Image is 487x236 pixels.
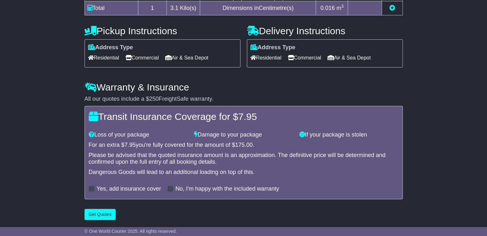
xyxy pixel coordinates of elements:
span: Residential [250,53,281,63]
div: All our quotes include a $ FreightSafe warranty. [85,96,403,103]
span: 0.016 [321,5,335,11]
span: Air & Sea Depot [165,53,208,63]
label: Yes, add insurance cover [97,185,161,193]
span: Commercial [126,53,159,63]
div: If your package is stolen [296,131,402,138]
span: 250 [149,96,159,102]
div: Please be advised that the quoted insurance amount is an approximation. The definitive price will... [89,152,399,166]
button: Get Quotes [85,209,116,220]
td: Dimensions in Centimetre(s) [200,1,316,15]
span: © One World Courier 2025. All rights reserved. [85,229,177,234]
span: m [337,5,344,11]
td: 1 [138,1,166,15]
span: Commercial [288,53,321,63]
span: 3.1 [170,5,178,11]
span: 7.95 [238,111,257,122]
h4: Delivery Instructions [247,26,403,36]
label: Address Type [88,44,133,51]
label: No, I'm happy with the included warranty [175,185,279,193]
div: Dangerous Goods will lead to an additional loading on top of this. [89,169,399,176]
span: Residential [88,53,119,63]
h4: Warranty & Insurance [85,82,403,92]
label: Address Type [250,44,296,51]
h4: Transit Insurance Coverage for $ [89,111,399,122]
div: Loss of your package [85,131,191,138]
span: 7.95 [125,142,136,148]
a: Add new item [389,5,395,11]
td: Kilo(s) [166,1,200,15]
span: Air & Sea Depot [328,53,371,63]
span: 175.00 [235,142,253,148]
td: Total [85,1,138,15]
div: For an extra $ you're fully covered for the amount of $ . [89,142,399,149]
div: Damage to your package [191,131,296,138]
h4: Pickup Instructions [85,26,240,36]
sup: 3 [341,4,344,9]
